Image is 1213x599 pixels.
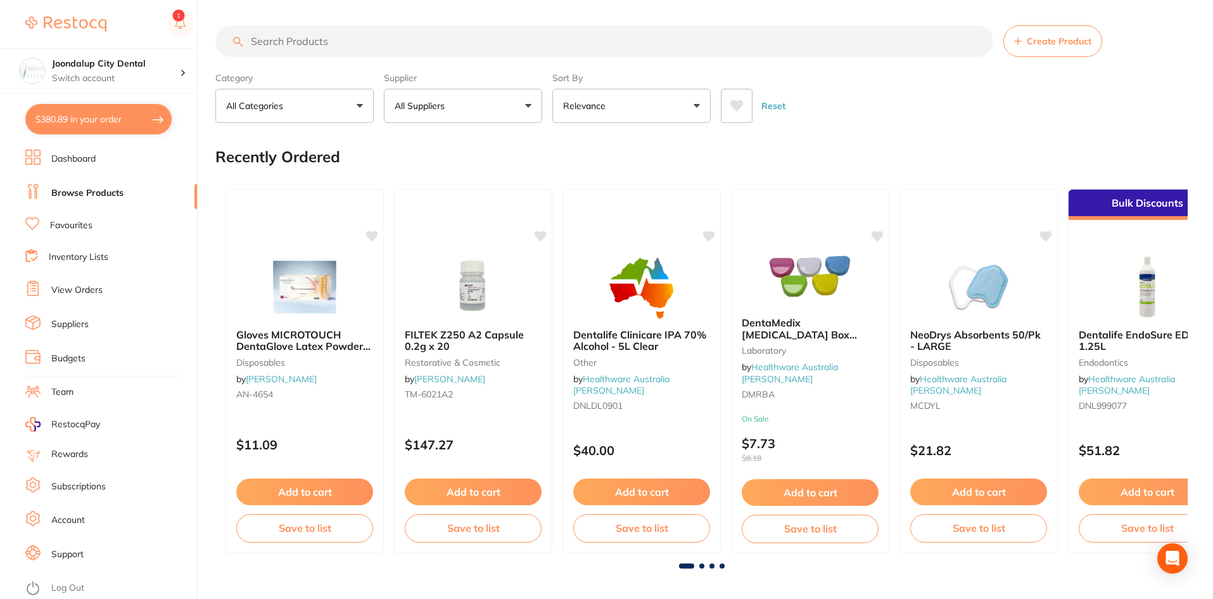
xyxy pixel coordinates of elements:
button: Reset [758,89,789,123]
a: Log Out [51,582,84,595]
a: Dashboard [51,153,96,165]
a: Team [51,386,73,399]
h4: Joondalup City Dental [52,58,180,70]
a: Budgets [51,352,86,365]
button: Save to list [405,514,542,542]
span: by [742,361,838,384]
small: DNLDL0901 [573,401,710,411]
p: $40.00 [573,443,710,458]
a: Account [51,514,85,527]
button: Add to cart [236,479,373,505]
span: by [910,373,1007,396]
button: Add to cart [405,479,542,505]
p: $21.82 [910,443,1047,458]
img: FILTEK Z250 A2 Capsule 0.2g x 20 [432,255,514,319]
label: Category [215,72,374,84]
a: Support [51,548,84,561]
a: Browse Products [51,187,124,200]
div: Open Intercom Messenger [1157,543,1188,574]
span: Create Product [1027,36,1091,46]
img: Joondalup City Dental [20,58,45,84]
span: RestocqPay [51,418,100,431]
button: Relevance [552,89,711,123]
a: Subscriptions [51,480,106,493]
h2: Recently Ordered [215,148,340,166]
img: Dentalife Clinicare IPA 70% Alcohol - 5L Clear [600,255,683,319]
p: All Suppliers [395,100,450,112]
span: by [573,373,670,396]
a: [PERSON_NAME] [414,373,485,385]
button: Add to cart [910,479,1047,505]
button: Create Product [1003,25,1102,57]
p: All Categories [226,100,288,112]
button: Add to cart [573,479,710,505]
b: Dentalife Clinicare IPA 70% Alcohol - 5L Clear [573,329,710,352]
b: DentaMedix Retainer Box Assorted - 10/Pack [742,317,879,340]
span: by [405,373,485,385]
p: Switch account [52,72,180,85]
small: AN-4654 [236,389,373,399]
a: Suppliers [51,318,89,331]
a: Rewards [51,448,88,461]
img: Restocq Logo [25,16,106,32]
small: Disposables [910,357,1047,368]
small: DMRBA [742,389,879,399]
p: $7.73 [742,436,879,463]
a: Favourites [50,219,92,232]
a: Healthware Australia [PERSON_NAME] [573,373,670,396]
button: Save to list [573,514,710,542]
p: $11.09 [236,437,373,452]
button: Save to list [236,514,373,542]
small: MCDYL [910,401,1047,411]
img: DentaMedix Retainer Box Assorted - 10/Pack [769,243,851,307]
a: [PERSON_NAME] [246,373,317,385]
b: NeoDrys Absorbents 50/Pk - LARGE [910,329,1047,352]
b: FILTEK Z250 A2 Capsule 0.2g x 20 [405,329,542,352]
a: Healthware Australia [PERSON_NAME] [910,373,1007,396]
small: On Sale [742,415,879,423]
label: Supplier [384,72,542,84]
p: $147.27 [405,437,542,452]
small: TM-6021A2 [405,389,542,399]
p: Relevance [563,100,611,112]
span: by [1079,373,1175,396]
button: $380.89 in your order [25,104,172,134]
button: Log Out [25,579,193,599]
small: other [573,357,710,368]
a: RestocqPay [25,417,100,432]
button: Save to list [910,514,1047,542]
span: by [236,373,317,385]
b: Gloves MICROTOUCH DentaGlove Latex Powder Free Small x 100 [236,329,373,352]
label: Sort By [552,72,711,84]
span: $8.18 [742,454,879,463]
img: Dentalife EndoSure EDTA - 1.25L [1106,255,1188,319]
a: View Orders [51,284,103,297]
a: Healthware Australia [PERSON_NAME] [742,361,838,384]
img: RestocqPay [25,417,41,432]
button: Save to list [742,515,879,543]
button: All Categories [215,89,374,123]
img: Gloves MICROTOUCH DentaGlove Latex Powder Free Small x 100 [264,255,346,319]
input: Search Products [215,25,993,57]
img: NeoDrys Absorbents 50/Pk - LARGE [937,255,1020,319]
small: disposables [236,357,373,368]
a: Inventory Lists [49,251,108,264]
small: restorative & cosmetic [405,357,542,368]
a: Healthware Australia [PERSON_NAME] [1079,373,1175,396]
button: All Suppliers [384,89,542,123]
small: Laboratory [742,345,879,356]
a: Restocq Logo [25,10,106,39]
button: Add to cart [742,479,879,506]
